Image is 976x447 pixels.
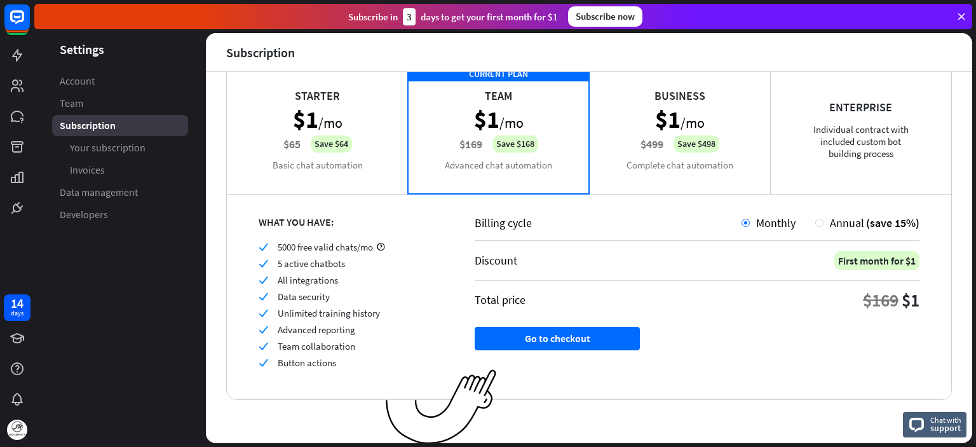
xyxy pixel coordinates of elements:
[259,292,268,301] i: check
[863,289,898,312] div: $169
[34,41,206,58] header: Settings
[4,294,30,321] a: 14 days
[278,324,355,336] span: Advanced reporting
[259,325,268,334] i: check
[278,274,338,286] span: All integrations
[259,216,443,228] div: WHAT YOU HAVE:
[834,251,919,270] div: First month for $1
[866,216,919,230] span: (save 15%)
[259,259,268,268] i: check
[259,308,268,318] i: check
[475,327,640,350] button: Go to checkout
[259,242,268,252] i: check
[11,309,24,318] div: days
[60,74,95,88] span: Account
[52,93,188,114] a: Team
[475,253,517,268] div: Discount
[10,5,48,43] button: Open LiveChat chat widget
[403,8,416,25] div: 3
[60,97,83,110] span: Team
[278,291,330,303] span: Data security
[930,414,961,426] span: Chat with
[259,275,268,285] i: check
[278,258,345,270] span: 5 active chatbots
[52,71,188,92] a: Account
[259,341,268,351] i: check
[70,163,105,177] span: Invoices
[348,8,558,25] div: Subscribe in days to get your first month for $1
[70,141,146,155] span: Your subscription
[52,204,188,225] a: Developers
[830,216,864,230] span: Annual
[259,358,268,368] i: check
[278,340,355,352] span: Team collaboration
[278,357,336,369] span: Button actions
[930,422,961,434] span: support
[902,289,919,312] div: $1
[278,241,373,253] span: 5000 free valid chats/mo
[60,208,108,221] span: Developers
[52,160,188,181] a: Invoices
[52,137,188,158] a: Your subscription
[756,216,796,230] span: Monthly
[11,298,24,309] div: 14
[568,6,642,27] div: Subscribe now
[475,216,742,230] div: Billing cycle
[226,45,295,60] div: Subscription
[52,182,188,203] a: Data management
[475,292,525,307] div: Total price
[60,119,116,132] span: Subscription
[386,369,497,445] img: ec979a0a656117aaf919.png
[60,186,138,199] span: Data management
[278,307,380,319] span: Unlimited training history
